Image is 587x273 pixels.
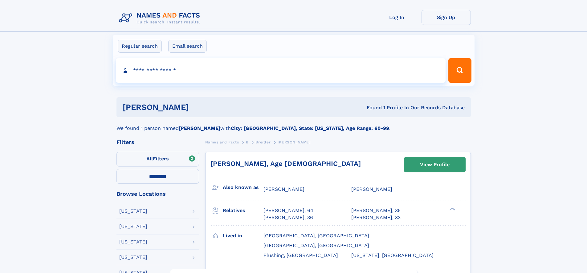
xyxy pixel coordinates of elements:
h1: [PERSON_NAME] [123,103,278,111]
a: [PERSON_NAME], 64 [263,207,313,214]
img: Logo Names and Facts [116,10,205,26]
span: Flushing, [GEOGRAPHIC_DATA] [263,252,338,258]
label: Regular search [118,40,162,53]
span: [PERSON_NAME] [351,186,392,192]
span: [GEOGRAPHIC_DATA], [GEOGRAPHIC_DATA] [263,233,369,239]
a: [PERSON_NAME], 33 [351,214,401,221]
button: Search Button [448,58,471,83]
div: [US_STATE] [119,224,147,229]
b: City: [GEOGRAPHIC_DATA], State: [US_STATE], Age Range: 60-99 [231,125,389,131]
span: All [146,156,153,162]
span: [PERSON_NAME] [278,140,311,144]
a: [PERSON_NAME], Age [DEMOGRAPHIC_DATA] [210,160,361,167]
div: ❯ [448,207,455,211]
a: Names and Facts [205,138,239,146]
a: View Profile [404,157,465,172]
div: Filters [116,139,199,145]
div: [US_STATE] [119,255,147,260]
span: B [246,140,249,144]
div: [US_STATE] [119,239,147,244]
a: B [246,138,249,146]
div: Browse Locations [116,191,199,197]
div: We found 1 person named with . [116,117,471,132]
a: Breitler [255,138,271,146]
span: [PERSON_NAME] [263,186,304,192]
h3: Lived in [223,231,263,241]
a: [PERSON_NAME], 36 [263,214,313,221]
span: Breitler [255,140,271,144]
b: [PERSON_NAME] [179,125,220,131]
div: [US_STATE] [119,209,147,214]
span: [US_STATE], [GEOGRAPHIC_DATA] [351,252,434,258]
span: [GEOGRAPHIC_DATA], [GEOGRAPHIC_DATA] [263,243,369,248]
div: View Profile [420,158,450,172]
div: Found 1 Profile In Our Records Database [278,104,465,111]
h3: Also known as [223,182,263,193]
h3: Relatives [223,205,263,216]
label: Filters [116,152,199,167]
a: Sign Up [422,10,471,25]
label: Email search [168,40,207,53]
input: search input [116,58,446,83]
a: [PERSON_NAME], 35 [351,207,401,214]
a: Log In [372,10,422,25]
